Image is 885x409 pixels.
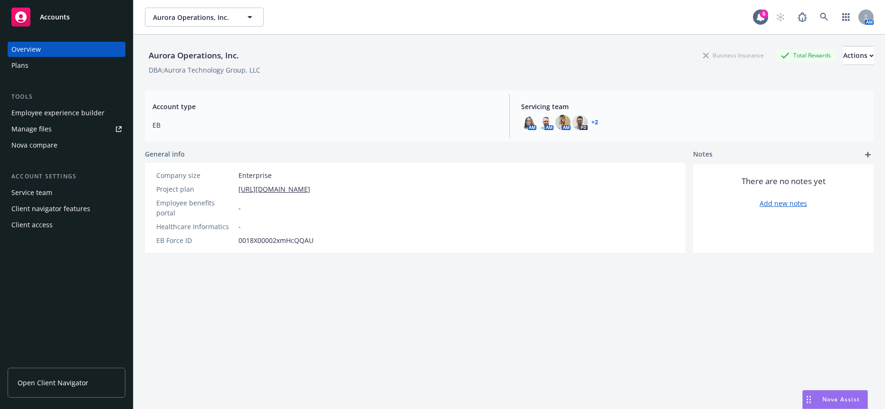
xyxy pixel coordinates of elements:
[760,198,807,208] a: Add new notes
[8,172,125,181] div: Account settings
[760,9,768,18] div: 6
[862,149,874,160] a: add
[815,8,834,27] a: Search
[8,42,125,57] a: Overview
[11,201,90,216] div: Client navigator features
[742,176,826,187] span: There are no notes yet
[156,184,235,194] div: Project plan
[698,49,769,61] div: Business Insurance
[771,8,790,27] a: Start snowing
[11,121,52,137] div: Manage files
[843,46,874,65] div: Actions
[572,115,588,130] img: photo
[40,13,70,21] span: Accounts
[8,105,125,121] a: Employee experience builder
[145,8,264,27] button: Aurora Operations, Inc.
[156,170,235,180] div: Company size
[11,58,29,73] div: Plans
[521,102,866,112] span: Servicing team
[8,185,125,200] a: Service team
[8,92,125,102] div: Tools
[11,217,53,232] div: Client access
[152,102,498,112] span: Account type
[145,49,243,62] div: Aurora Operations, Inc.
[152,120,498,130] span: EB
[153,12,235,22] span: Aurora Operations, Inc.
[8,4,125,30] a: Accounts
[149,65,260,75] div: DBA: Aurora Technology Group, LLC
[156,198,235,218] div: Employee benefits portal
[802,390,868,409] button: Nova Assist
[18,378,88,388] span: Open Client Navigator
[11,42,41,57] div: Overview
[11,105,105,121] div: Employee experience builder
[156,235,235,245] div: EB Force ID
[793,8,812,27] a: Report a Bug
[238,184,310,194] a: [URL][DOMAIN_NAME]
[521,115,536,130] img: photo
[837,8,856,27] a: Switch app
[538,115,553,130] img: photo
[822,395,860,403] span: Nova Assist
[156,222,235,232] div: Healthcare Informatics
[8,201,125,216] a: Client navigator features
[238,222,241,232] span: -
[843,46,874,65] button: Actions
[693,149,713,160] span: Notes
[11,138,57,153] div: Nova compare
[11,185,52,200] div: Service team
[8,121,125,137] a: Manage files
[803,390,815,409] div: Drag to move
[145,149,185,159] span: General info
[776,49,836,61] div: Total Rewards
[238,203,241,213] span: -
[238,170,272,180] span: Enterprise
[8,138,125,153] a: Nova compare
[555,115,571,130] img: photo
[591,120,598,125] a: +2
[238,235,314,245] span: 0018X00002xmHcQQAU
[8,58,125,73] a: Plans
[8,217,125,232] a: Client access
